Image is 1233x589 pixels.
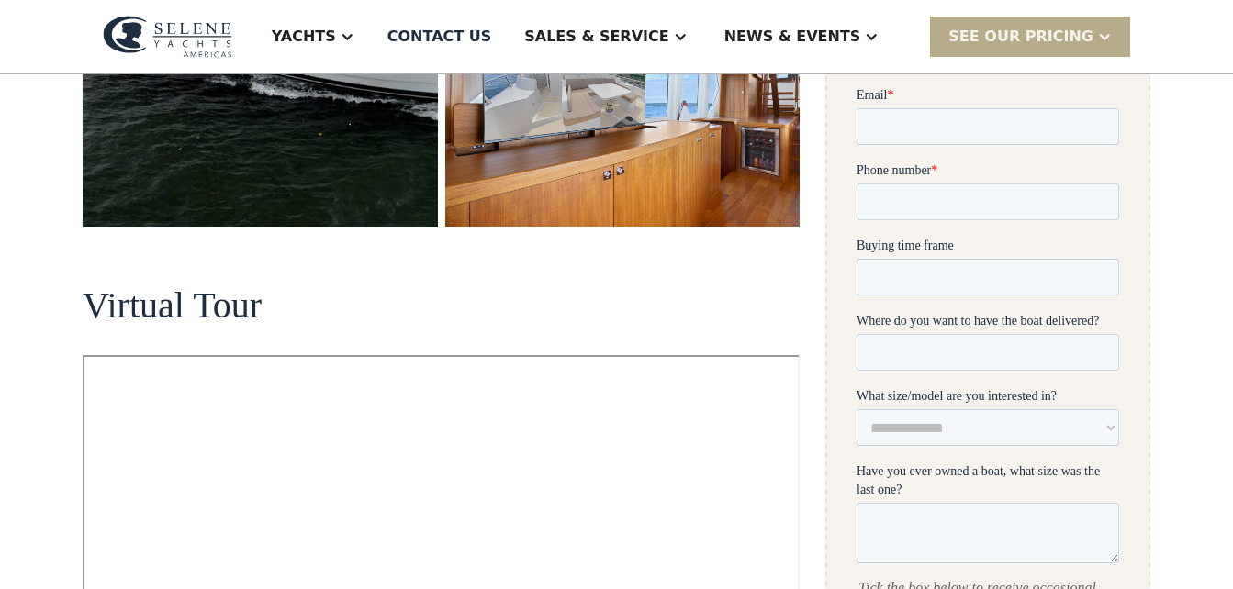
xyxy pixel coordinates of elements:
[724,26,861,48] div: News & EVENTS
[103,16,232,58] img: logo
[387,26,492,48] div: Contact US
[948,26,1093,48] div: SEE Our Pricing
[524,26,668,48] div: Sales & Service
[272,26,336,48] div: Yachts
[930,17,1130,56] div: SEE Our Pricing
[83,285,800,326] h2: Virtual Tour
